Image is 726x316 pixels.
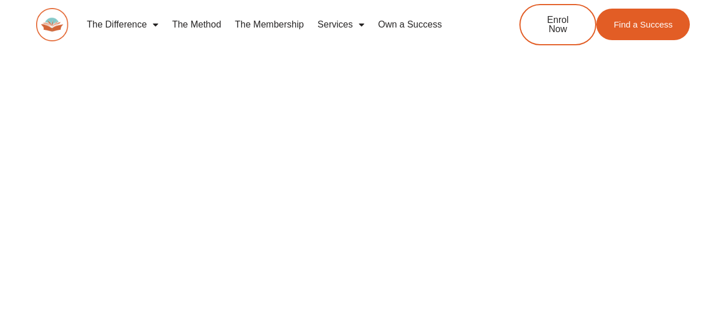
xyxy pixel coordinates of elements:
a: Enrol Now [519,4,596,45]
span: Enrol Now [538,15,578,34]
a: The Method [165,11,228,38]
nav: Menu [80,11,482,38]
a: The Difference [80,11,165,38]
a: Own a Success [371,11,449,38]
a: Services [310,11,371,38]
span: Find a Success [614,20,673,29]
a: Find a Success [596,9,690,40]
a: The Membership [228,11,310,38]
